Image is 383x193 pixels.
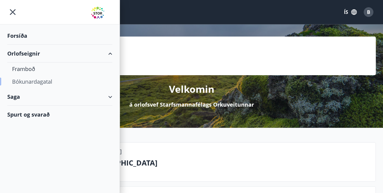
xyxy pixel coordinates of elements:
[52,158,371,168] p: Hálönd - [GEOGRAPHIC_DATA]
[7,27,112,45] div: Forsíða
[7,88,112,106] div: Saga
[129,101,254,108] p: á orlofsvef Starfsmannafélags Orkuveitunnar
[169,82,214,96] p: Velkomin
[341,7,360,18] button: ÍS
[7,7,18,18] button: menu
[361,5,376,19] button: B
[367,9,370,15] span: B
[7,45,112,63] div: Orlofseignir
[91,7,112,19] img: union_logo
[7,106,112,123] div: Spurt og svarað
[12,63,107,75] div: Framboð
[12,75,107,88] div: Bókunardagatal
